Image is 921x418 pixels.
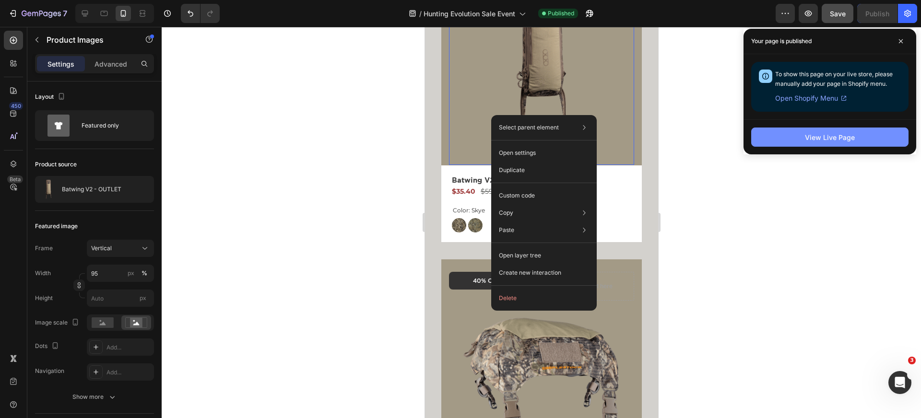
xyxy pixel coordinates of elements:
[87,290,154,307] input: px
[125,267,137,279] button: %
[830,10,846,18] span: Save
[9,102,23,110] div: 450
[499,268,561,278] p: Create new interaction
[39,180,58,199] img: product feature img
[425,27,658,418] iframe: Design area
[35,244,53,253] label: Frame
[72,392,117,402] div: Show more
[35,367,64,375] div: Navigation
[499,123,559,132] p: Select parent element
[35,388,154,406] button: Show more
[499,251,541,260] p: Open layer tree
[35,294,53,302] label: Height
[865,9,889,19] div: Publish
[499,166,525,174] p: Duplicate
[751,36,812,46] p: Your page is published
[857,4,897,23] button: Publish
[139,267,150,279] button: px
[548,9,574,18] span: Published
[499,209,513,217] p: Copy
[775,93,838,104] span: Open Shopify Menu
[87,240,154,257] button: Vertical
[499,191,535,200] p: Custom code
[48,251,75,257] span: 40% OFF
[35,91,67,104] div: Layout
[27,178,61,189] legend: Color: Skye
[94,59,127,69] p: Advanced
[822,4,853,23] button: Save
[35,222,78,231] div: Featured image
[62,186,121,193] p: Batwing V2 - OUTLET
[424,9,515,19] span: Hunting Evolution Sale Event
[35,269,51,278] label: Width
[128,269,134,278] div: px
[35,316,81,329] div: Image scale
[751,128,909,147] button: View Live Page
[87,265,154,282] input: px%
[805,132,855,142] div: View Live Page
[47,59,74,69] p: Settings
[419,9,422,19] span: /
[106,343,152,352] div: Add...
[181,4,220,23] div: Undo/Redo
[775,70,893,87] span: To show this page on your live store, please manually add your page in Shopify menu.
[26,148,212,159] h2: Batwing V2 - OUTLET
[137,255,188,263] div: Drop element here
[26,159,51,171] div: $35.40
[7,175,23,183] div: Beta
[47,34,128,46] p: Product Images
[55,159,79,171] div: $59.00
[888,371,911,394] iframe: Intercom live chat
[35,340,61,353] div: Dots
[82,115,140,137] div: Featured only
[495,290,593,307] button: Delete
[106,368,152,377] div: Add...
[142,269,147,278] div: %
[63,8,67,19] p: 7
[499,226,514,234] p: Paste
[4,4,71,23] button: 7
[499,149,536,157] p: Open settings
[35,160,77,169] div: Product source
[908,357,916,364] span: 3
[91,244,112,253] span: Vertical
[140,294,146,302] span: px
